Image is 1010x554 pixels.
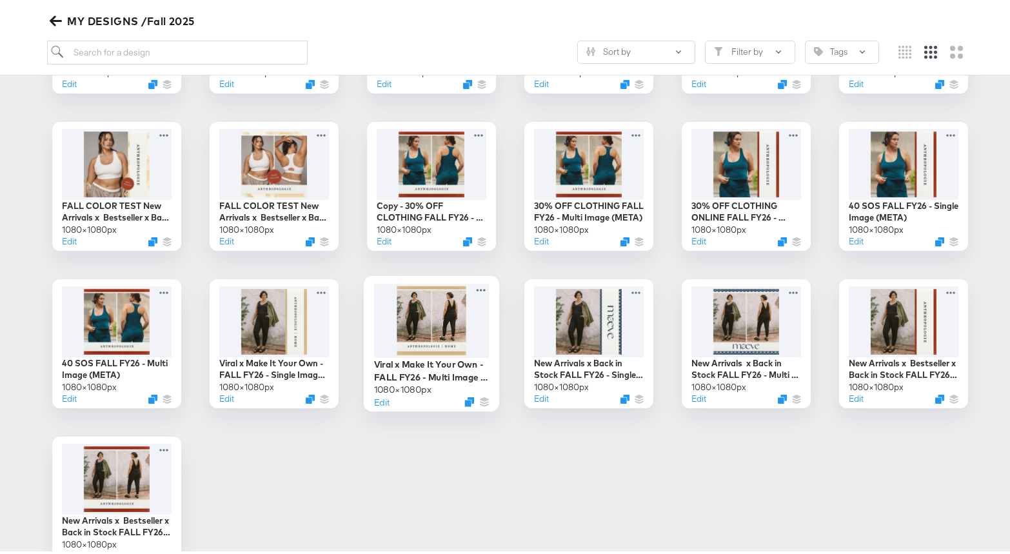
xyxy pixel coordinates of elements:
div: FALL COLOR TEST New Arrivals x Bestseller x Back in Stock FALL FY26 - Single Image (META)1080×108... [52,119,181,248]
div: New Arrivals x Bestseller x Back in Stock FALL FY26 - Single Image (META) [849,355,958,379]
svg: Duplicate [935,77,944,86]
button: Edit [534,75,549,88]
button: SlidersSort by [577,38,695,61]
div: 1080 × 1080 px [373,381,431,393]
svg: Duplicate [778,77,787,86]
div: 1080 × 1080 px [849,221,904,233]
svg: Duplicate [148,235,157,244]
svg: Duplicate [935,392,944,401]
svg: Duplicate [620,235,629,244]
div: New Arrivals x Bestseller x Back in Stock FALL FY26 - Multi Image (META) [62,512,172,536]
button: Edit [691,75,706,88]
div: 1080 × 1080 px [534,221,589,233]
div: 40 SOS FALL FY26 - Single Image (META) [849,197,958,221]
button: Edit [377,233,391,245]
div: 30% OFF CLOTHING ONLINE FALL FY26 - Single Image (META)1080×1080pxEditDuplicate [682,119,811,248]
button: Edit [62,390,77,402]
div: 30% OFF CLOTHING ONLINE FALL FY26 - Single Image (META) [691,197,801,221]
div: Viral x Make It Your Own - FALL FY26 - Single Image (META) [219,355,329,379]
button: Edit [219,75,234,88]
button: Edit [377,75,391,88]
div: 1080 × 1080 px [377,221,431,233]
button: Duplicate [935,235,944,244]
div: 1080 × 1080 px [62,221,117,233]
button: Edit [534,233,549,245]
div: 1080 × 1080 px [219,379,274,391]
div: New Arrivals x Back in Stock FALL FY26 - Multi Image (META)1080×1080pxEditDuplicate [682,277,811,406]
div: 1080 × 1080 px [62,536,117,548]
div: Viral x Make It Your Own - FALL FY26 - Multi Image (META) [373,355,489,381]
svg: Duplicate [620,392,629,401]
button: Edit [849,75,864,88]
button: Edit [219,233,234,245]
div: Viral x Make It Your Own - FALL FY26 - Multi Image (META)1080×1080pxEditDuplicate [364,273,499,409]
button: FilterFilter by [705,38,795,61]
svg: Duplicate [463,77,472,86]
svg: Tag [814,45,823,54]
svg: Duplicate [306,392,315,401]
button: Edit [691,390,706,402]
svg: Duplicate [306,77,315,86]
svg: Duplicate [148,77,157,86]
svg: Duplicate [620,77,629,86]
svg: Large grid [950,43,963,56]
svg: Duplicate [464,394,474,404]
button: Edit [534,390,549,402]
div: 1080 × 1080 px [62,379,117,391]
button: Edit [373,393,389,405]
div: 40 SOS FALL FY26 - Multi Image (META) [62,355,172,379]
div: FALL COLOR TEST New Arrivals x Bestseller x Back in Stock FALL FY26 - Multi Image (META)1080×1080... [210,119,339,248]
div: FALL COLOR TEST New Arrivals x Bestseller x Back in Stock FALL FY26 - Single Image (META) [62,197,172,221]
button: Edit [219,390,234,402]
div: New Arrivals x Bestseller x Back in Stock FALL FY26 - Single Image (META)1080×1080pxEditDuplicate [839,277,968,406]
svg: Sliders [586,45,595,54]
svg: Duplicate [463,235,472,244]
svg: Small grid [898,43,911,56]
div: 1080 × 1080 px [691,379,746,391]
div: 1080 × 1080 px [849,379,904,391]
button: Edit [62,75,77,88]
button: Duplicate [778,392,787,401]
button: Edit [62,233,77,245]
svg: Medium grid [924,43,937,56]
svg: Filter [714,45,723,54]
div: 1080 × 1080 px [534,379,589,391]
div: 1080 × 1080 px [691,221,746,233]
div: New Arrivals x Back in Stock FALL FY26 - Single Image (META) [534,355,644,379]
div: Copy - 30% OFF CLOTHING FALL FY26 - Multi Image (META)1080×1080pxEditDuplicate [367,119,496,248]
button: Edit [691,233,706,245]
div: 40 SOS FALL FY26 - Single Image (META)1080×1080pxEditDuplicate [839,119,968,248]
div: 30% OFF CLOTHING FALL FY26 - Multi Image (META) [534,197,644,221]
svg: Duplicate [778,235,787,244]
div: Copy - 30% OFF CLOTHING FALL FY26 - Multi Image (META) [377,197,486,221]
span: MY DESIGNS /Fall 2025 [52,10,195,28]
div: 40 SOS FALL FY26 - Multi Image (META)1080×1080pxEditDuplicate [52,277,181,406]
input: Search for a design [47,38,308,62]
button: MY DESIGNS /Fall 2025 [47,10,200,28]
div: FALL COLOR TEST New Arrivals x Bestseller x Back in Stock FALL FY26 - Multi Image (META) [219,197,329,221]
div: 1080 × 1080 px [219,221,274,233]
svg: Duplicate [148,392,157,401]
button: Edit [849,390,864,402]
div: New Arrivals x Back in Stock FALL FY26 - Single Image (META)1080×1080pxEditDuplicate [524,277,653,406]
svg: Duplicate [306,235,315,244]
div: Viral x Make It Your Own - FALL FY26 - Single Image (META)1080×1080pxEditDuplicate [210,277,339,406]
button: TagTags [805,38,879,61]
button: Edit [849,233,864,245]
div: New Arrivals x Back in Stock FALL FY26 - Multi Image (META) [691,355,801,379]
